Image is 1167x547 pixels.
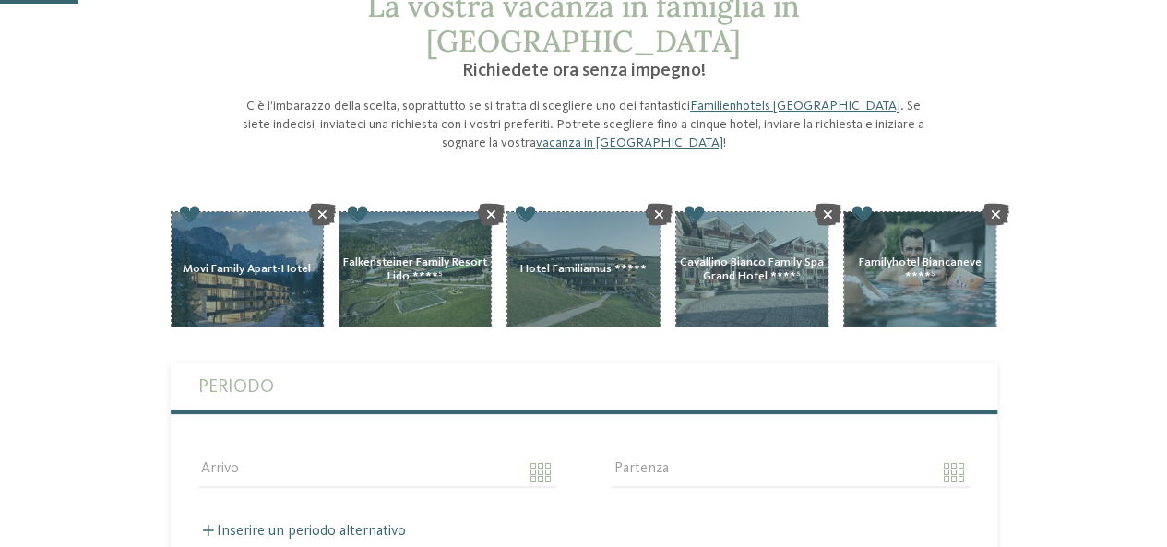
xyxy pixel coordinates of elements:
p: C’è l’imbarazzo della scelta, soprattutto se si tratta di scegliere uno dei fantastici . Se siete... [233,97,935,152]
span: Richiedete ora senza impegno! [462,62,706,80]
label: Inserire un periodo alternativo [198,524,406,539]
a: Familienhotels [GEOGRAPHIC_DATA] [690,100,900,113]
a: vacanza in [GEOGRAPHIC_DATA] [536,137,723,149]
label: Periodo [198,363,970,410]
